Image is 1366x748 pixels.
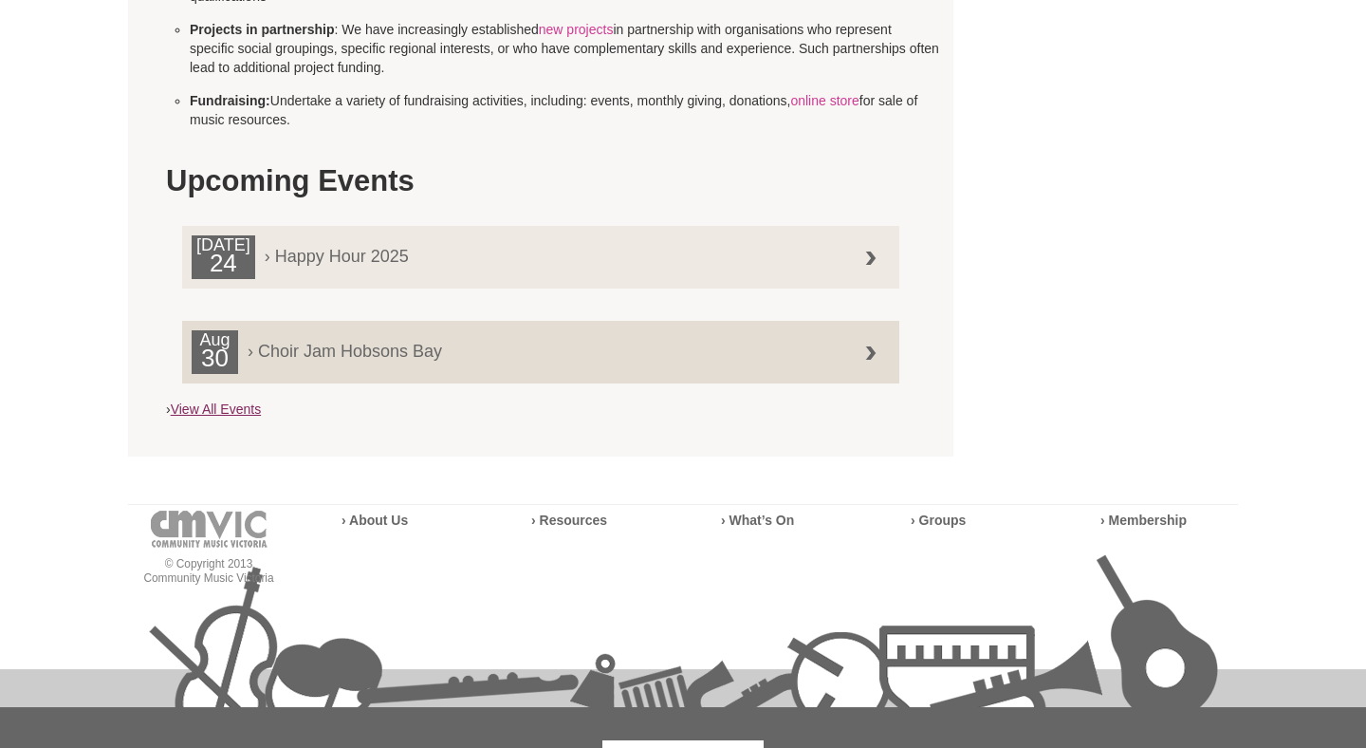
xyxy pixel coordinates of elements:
[151,511,268,548] img: cmvic-logo-footer.png
[341,513,408,528] a: › About Us
[192,330,238,374] div: Aug
[196,349,233,374] h2: 30
[790,93,858,108] a: online store
[190,22,334,37] strong: Projects in partnership
[166,162,915,200] h1: Upcoming Events
[171,402,261,417] a: View All Events
[182,321,899,383] a: Aug30 › Choir Jam Hobsons Bay
[192,235,864,266] span: › Happy Hour 2025
[128,557,289,586] p: © Copyright 2013 Community Music Victoria
[192,235,255,279] div: [DATE]
[721,513,794,528] a: › What’s On
[192,330,864,361] span: › Choir Jam Hobsons Bay
[166,153,915,419] div: ›
[531,513,607,528] a: › Resources
[190,91,939,129] p: Undertake a variety of fundraising activities, including: events, monthly giving, donations, for ...
[190,93,270,108] strong: Fundraising:
[196,254,250,279] h2: 24
[1100,513,1187,528] a: › Membership
[911,513,966,528] a: › Groups
[182,226,899,289] a: [DATE]24 › Happy Hour 2025
[190,20,939,77] li: : We have increasingly established in partnership with organisations who represent specific socia...
[539,22,614,37] a: new projects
